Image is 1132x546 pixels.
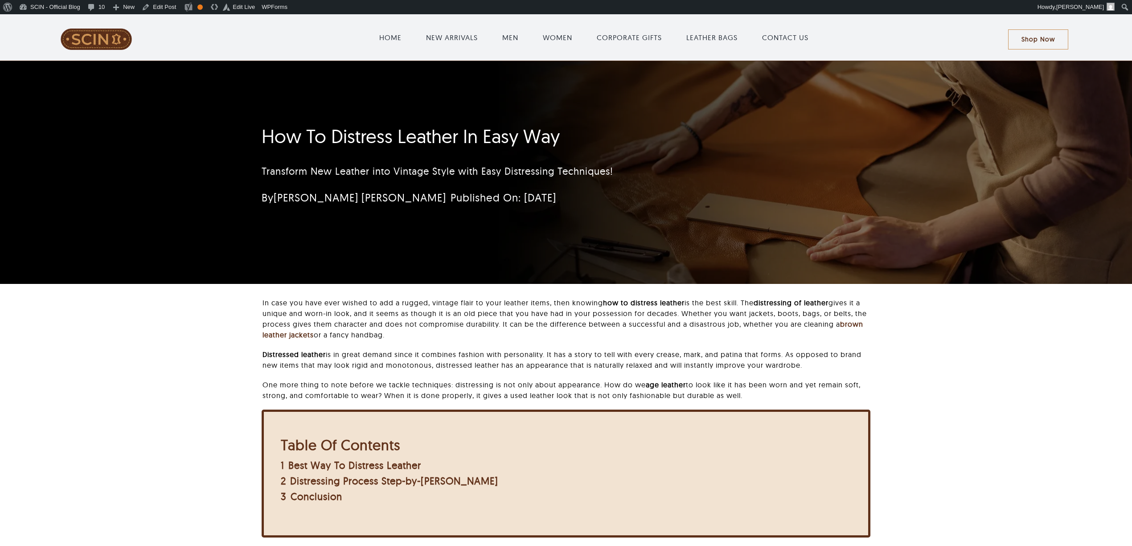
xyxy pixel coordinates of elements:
nav: Main Menu [179,23,1008,52]
span: 1 [281,459,284,472]
a: [PERSON_NAME] [PERSON_NAME] [274,191,446,204]
a: 2 Distressing Process Step-by-[PERSON_NAME] [281,475,498,487]
b: Table Of Contents [281,436,400,454]
p: In case you have ever wished to add a rugged, vintage flair to your leather items, then knowing i... [262,297,870,340]
span: [PERSON_NAME] [1056,4,1104,10]
a: NEW ARRIVALS [426,32,478,43]
div: OK [197,4,203,10]
span: By [262,191,446,204]
h1: How To Distress Leather In Easy Way [262,125,765,148]
p: Transform New Leather into Vintage Style with Easy Distressing Techniques! [262,164,765,179]
strong: age leather [646,380,686,389]
a: MEN [502,32,518,43]
a: 1 Best Way To Distress Leather [281,459,421,472]
span: 2 [281,475,286,487]
span: 3 [281,490,287,503]
span: Published On: [DATE] [451,191,556,204]
strong: Distressed leather [262,350,326,359]
a: 3 Conclusion [281,490,342,503]
a: CORPORATE GIFTS [597,32,662,43]
p: is in great demand since it combines fashion with personality. It has a story to tell with every ... [262,349,870,370]
span: Conclusion [291,490,342,503]
a: LEATHER BAGS [686,32,738,43]
p: One more thing to note before we tackle techniques: distressing is not only about appearance. How... [262,379,870,401]
a: WOMEN [543,32,572,43]
strong: distressing of leather [754,298,828,307]
a: CONTACT US [762,32,808,43]
a: HOME [379,32,402,43]
strong: how to distress leather [603,298,685,307]
span: Best Way To Distress Leather [288,459,421,472]
a: Shop Now [1008,29,1068,49]
span: Shop Now [1021,36,1055,43]
span: Distressing Process Step-by-[PERSON_NAME] [290,475,498,487]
